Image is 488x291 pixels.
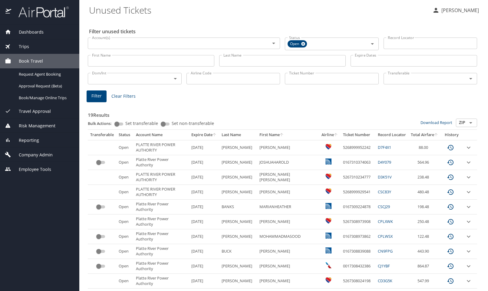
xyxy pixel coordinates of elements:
[116,155,134,170] td: Open
[89,1,427,19] h1: Unused Tickets
[368,40,377,48] button: Open
[134,214,189,229] td: Platte River Power Authority
[171,74,180,83] button: Open
[19,71,72,77] span: Request Agent Booking
[189,185,219,200] td: [DATE]
[408,229,441,244] td: 122.48
[408,274,441,289] td: 547.99
[134,130,189,140] th: Account Name
[408,140,441,155] td: 88.00
[465,144,472,151] button: expand row
[257,214,319,229] td: [PERSON_NAME]
[116,130,134,140] th: Status
[134,244,189,259] td: Platte River Power Authority
[465,159,472,166] button: expand row
[219,140,257,155] td: [PERSON_NAME]
[19,83,72,89] span: Approval Request (Beta)
[341,130,375,140] th: Ticket Number
[134,140,189,155] td: PLATTE RIVER POWER AUTHORITY
[116,170,134,185] td: Open
[341,155,375,170] td: 0167310374063
[189,140,219,155] td: [DATE]
[434,133,438,137] button: sort
[11,166,51,173] span: Employee Tools
[11,137,39,144] span: Reporting
[219,214,257,229] td: [PERSON_NAME]
[465,248,472,255] button: expand row
[11,152,53,158] span: Company Admin
[116,200,134,214] td: Open
[440,7,479,14] p: [PERSON_NAME]
[465,218,472,225] button: expand row
[341,259,375,274] td: 0017308432386
[430,5,481,16] button: [PERSON_NAME]
[189,200,219,214] td: [DATE]
[408,244,441,259] td: 443.90
[465,174,472,181] button: expand row
[11,29,44,35] span: Dashboards
[88,108,477,119] h3: 19 Results
[189,229,219,244] td: [DATE]
[11,43,29,50] span: Trips
[257,259,319,274] td: [PERSON_NAME]
[111,93,136,100] span: Clear Filters
[465,233,472,240] button: expand row
[408,185,441,200] td: 480.48
[420,120,452,125] a: Download Report
[109,91,138,102] button: Clear Filters
[88,121,117,126] p: Bulk Actions:
[325,144,331,150] img: Southwest Airlines
[257,170,319,185] td: [PERSON_NAME] [PERSON_NAME]
[378,159,391,165] a: D4Y079
[172,121,214,126] span: Set non-transferable
[219,244,257,259] td: BUCK
[134,274,189,289] td: Platte River Power Authority
[12,6,69,18] img: airportal-logo.png
[219,229,257,244] td: [PERSON_NAME]
[116,214,134,229] td: Open
[341,170,375,185] td: 5267310234777
[408,214,441,229] td: 250.48
[465,277,472,285] button: expand row
[378,234,393,239] a: CPLWSX
[408,200,441,214] td: 198.48
[87,90,107,102] button: Filter
[11,123,55,129] span: Risk Management
[378,248,393,254] a: CN9FPG
[91,92,102,100] span: Filter
[116,244,134,259] td: Open
[189,274,219,289] td: [DATE]
[219,259,257,274] td: [PERSON_NAME]
[219,200,257,214] td: BANKS
[378,189,391,195] a: CSC83Y
[325,188,331,194] img: Southwest Airlines
[288,41,303,47] span: Open
[341,185,375,200] td: 5268999929541
[257,274,319,289] td: [PERSON_NAME]
[378,145,391,150] a: D7F4X1
[408,130,441,140] th: Total Airfare
[334,133,338,137] button: sort
[378,204,390,209] a: CSCJ29
[319,130,341,140] th: Airline
[325,218,331,224] img: Southwest Airlines
[465,263,472,270] button: expand row
[11,58,43,64] span: Book Travel
[219,185,257,200] td: [PERSON_NAME]
[408,170,441,185] td: 238.48
[134,259,189,274] td: Platte River Power Authority
[467,119,475,127] button: Open
[325,203,331,209] img: United Airlines
[219,170,257,185] td: [PERSON_NAME]
[11,108,51,115] span: Travel Approval
[375,130,408,140] th: Record Locator
[189,214,219,229] td: [DATE]
[378,278,392,283] a: CD3G5K
[5,6,12,18] img: icon-airportal.png
[134,170,189,185] td: PLATTE RIVER POWER AUTHORITY
[257,185,319,200] td: [PERSON_NAME]
[116,259,134,274] td: Open
[378,263,390,269] a: CJ1YBF
[325,159,331,165] img: United Airlines
[257,155,319,170] td: JOSHUAHAROLD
